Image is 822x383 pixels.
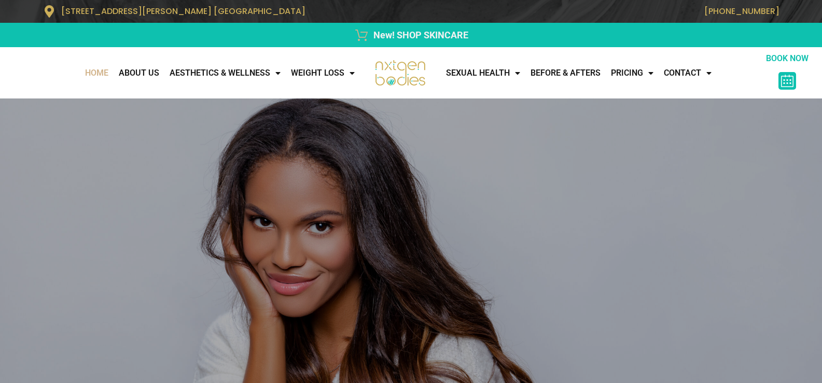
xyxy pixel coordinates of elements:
a: Before & Afters [525,63,606,83]
nav: Menu [441,63,763,83]
a: Sexual Health [441,63,525,83]
nav: Menu [5,63,360,83]
a: Home [80,63,114,83]
span: New! SHOP SKINCARE [371,28,468,42]
a: WEIGHT LOSS [286,63,360,83]
a: AESTHETICS & WELLNESS [164,63,286,83]
a: CONTACT [659,63,717,83]
p: [PHONE_NUMBER] [416,6,779,16]
a: About Us [114,63,164,83]
span: [STREET_ADDRESS][PERSON_NAME] [GEOGRAPHIC_DATA] [61,5,305,17]
p: BOOK NOW [763,52,811,65]
a: Pricing [606,63,659,83]
a: New! SHOP SKINCARE [43,28,779,42]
